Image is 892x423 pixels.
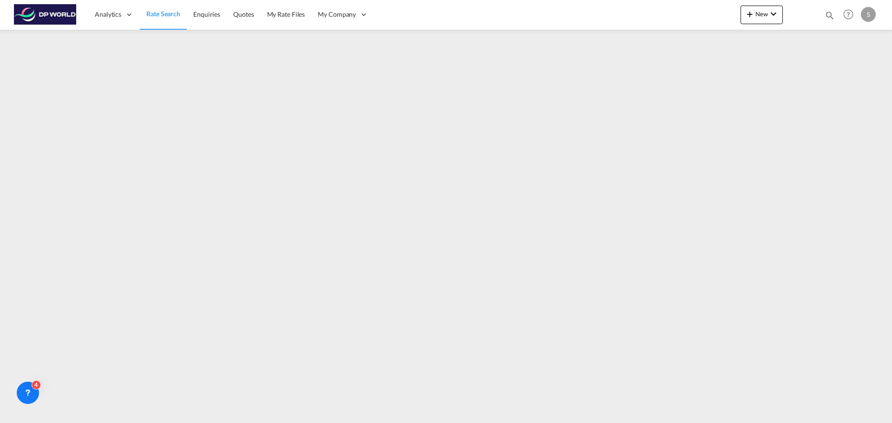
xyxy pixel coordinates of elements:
span: Help [840,7,856,22]
span: My Company [318,10,356,19]
div: Help [840,7,861,23]
span: Rate Search [146,10,180,18]
button: icon-plus 400-fgNewicon-chevron-down [741,6,783,24]
md-icon: icon-plus 400-fg [744,8,755,20]
md-icon: icon-magnify [825,10,835,20]
img: c08ca190194411f088ed0f3ba295208c.png [14,4,77,25]
div: S [861,7,876,22]
span: My Rate Files [267,10,305,18]
span: Quotes [233,10,254,18]
span: New [744,10,779,18]
div: icon-magnify [825,10,835,24]
span: Analytics [95,10,121,19]
md-icon: icon-chevron-down [768,8,779,20]
span: Enquiries [193,10,220,18]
